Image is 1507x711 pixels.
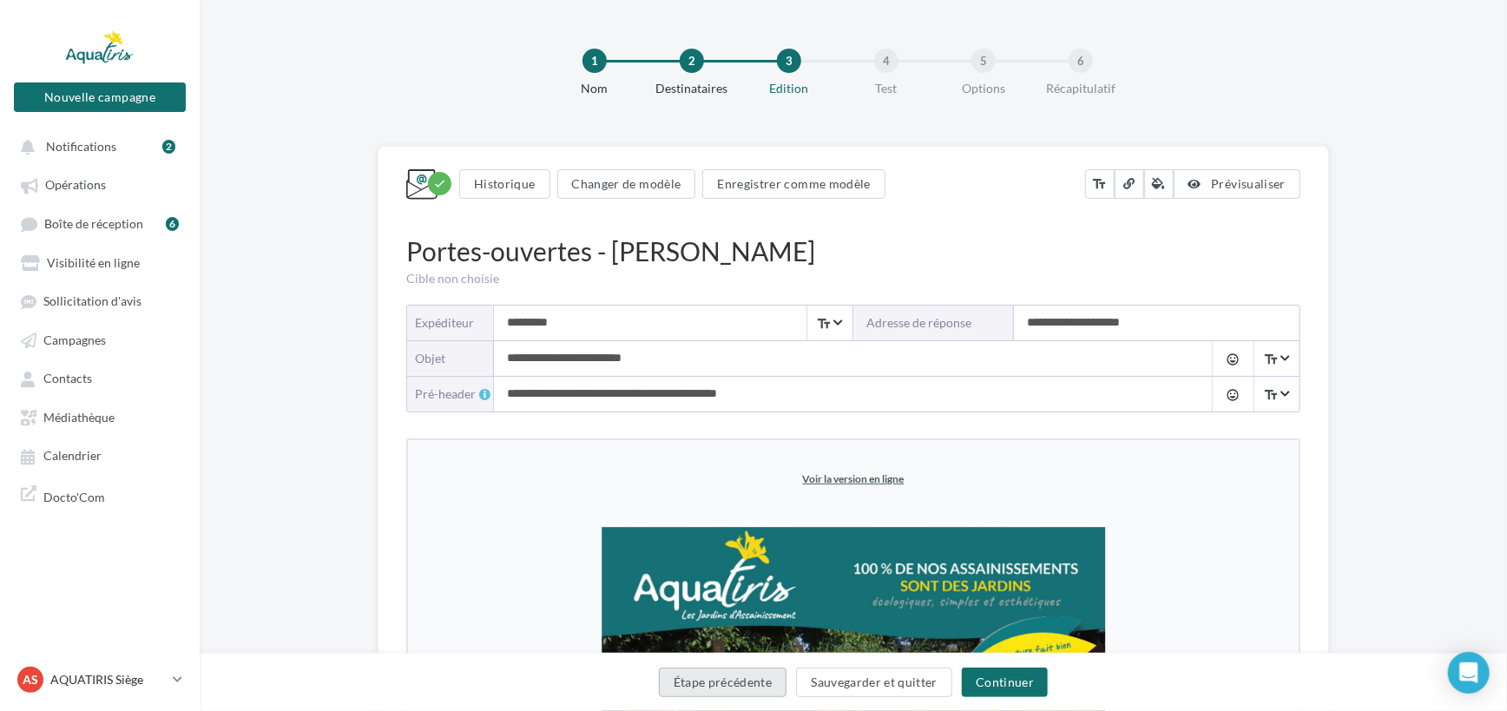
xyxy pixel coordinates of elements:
[777,49,801,73] div: 3
[253,511,638,579] span: Portes ouvertes sur le thème des filtres plantés pour les particuliers et collectifs (tourisme, l...
[853,306,1014,340] label: Adresse de réponse
[45,178,106,193] span: Opérations
[43,332,106,347] span: Campagnes
[47,255,140,270] span: Visibilité en ligne
[406,233,1300,270] div: Portes-ouvertes - [PERSON_NAME]
[10,324,189,355] a: Campagnes
[1254,377,1299,411] span: Select box activate
[1212,377,1253,411] button: tag_faces
[352,595,538,621] span: Venez les découvrir
[1254,341,1299,376] span: Select box activate
[415,350,480,367] div: objet
[1263,386,1279,404] i: text_fields
[831,80,942,97] div: Test
[10,247,189,278] a: Visibilité en ligne
[43,485,105,505] span: Docto'Com
[582,49,607,73] div: 1
[1085,169,1115,199] button: text_fields
[636,80,747,97] div: Destinataires
[962,668,1048,697] button: Continuer
[971,49,996,73] div: 5
[433,177,446,190] i: check
[14,663,186,696] a: AS AQUATIRIS Siège
[331,616,560,642] span: [DATE] | 14h30 - 18h30
[10,130,182,161] button: Notifications 2
[43,410,115,425] span: Médiathèque
[796,668,952,697] button: Sauvegarder et quitter
[298,636,593,683] span: à la Ferme de la Mhotte, 03210 [GEOGRAPHIC_DATA]
[1211,176,1286,191] span: Prévisualiser
[539,80,650,97] div: Nom
[702,169,885,199] button: Enregistrer comme modèle
[680,49,704,73] div: 2
[557,169,696,199] button: Changer de modèle
[10,285,189,316] a: Sollicitation d'avis
[10,478,189,512] a: Docto'Com
[415,385,494,403] div: Pré-header
[1226,352,1240,366] i: tag_faces
[14,82,186,112] button: Nouvelle campagne
[1226,388,1240,402] i: tag_faces
[225,468,667,494] span: 100 % de nos assainissements sont des jardins
[1092,175,1108,193] i: text_fields
[44,216,143,231] span: Boîte de réception
[50,671,166,688] p: AQUATIRIS Siège
[46,139,116,154] span: Notifications
[1069,49,1093,73] div: 6
[874,49,898,73] div: 4
[459,169,550,199] button: Historique
[43,372,92,386] span: Contacts
[162,140,175,154] div: 2
[928,80,1039,97] div: Options
[1025,80,1136,97] div: Récapitulatif
[395,32,497,45] a: Voir la version en ligne
[10,362,189,393] a: Contacts
[10,207,189,240] a: Boîte de réception6
[428,172,451,195] div: Modifications enregistrées
[415,314,480,332] div: Expéditeur
[10,168,189,200] a: Opérations
[10,439,189,471] a: Calendrier
[43,449,102,464] span: Calendrier
[1212,341,1253,376] button: tag_faces
[10,401,189,432] a: Médiathèque
[1263,351,1279,368] i: text_fields
[43,294,141,309] span: Sollicitation d'avis
[1448,652,1490,694] div: Open Intercom Messenger
[194,82,697,406] img: Copie_de_header_aquatiris_6.png
[816,315,832,332] i: text_fields
[806,306,852,340] span: Select box activate
[1174,169,1300,199] button: Prévisualiser
[406,270,1300,287] div: Cible non choisie
[23,671,38,688] span: AS
[166,217,179,231] div: 6
[659,668,787,697] button: Étape précédente
[734,80,845,97] div: Edition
